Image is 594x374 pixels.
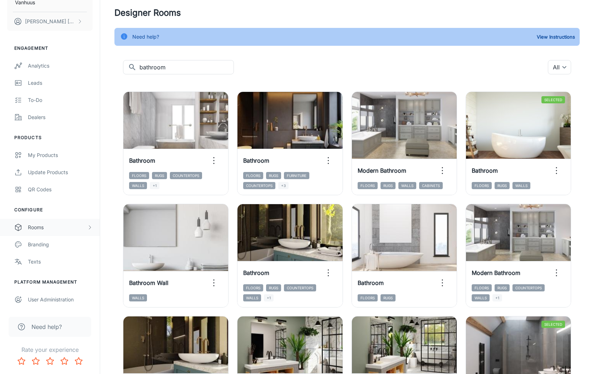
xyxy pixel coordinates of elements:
span: Rugs [266,284,281,291]
span: Walls [129,294,147,301]
h4: Designer Rooms [114,6,580,19]
input: Search... [139,60,234,74]
span: Floors [243,284,263,291]
span: Floors [472,182,492,189]
div: All [548,60,571,74]
span: Walls [472,294,490,301]
span: +1 [492,294,502,301]
span: Rugs [381,294,396,301]
p: [PERSON_NAME] [PERSON_NAME] [25,18,75,25]
span: Walls [398,182,416,189]
span: Rugs [495,284,510,291]
h6: Bathroom [243,156,269,165]
h6: Bathroom [472,166,498,175]
span: Selected [541,321,565,328]
h6: Modern Bathroom [358,166,406,175]
div: My Products [28,151,93,159]
span: Rugs [152,172,167,179]
button: [PERSON_NAME] [PERSON_NAME] [7,12,93,31]
div: QR Codes [28,186,93,193]
div: Branding [28,241,93,248]
h6: Bathroom [129,156,155,165]
span: Floors [129,172,149,179]
p: Rate your experience [6,345,94,354]
div: User Administration [28,296,93,304]
span: Floors [472,284,492,291]
button: Rate 3 star [43,354,57,368]
h6: Bathroom [358,279,384,287]
h6: Modern Bathroom [472,269,520,277]
div: To-do [28,96,93,104]
h6: Bathroom [243,269,269,277]
span: Countertops [170,172,202,179]
h6: Bathroom Wall [129,279,168,287]
span: Furniture [284,172,309,179]
button: Rate 2 star [29,354,43,368]
span: Floors [358,294,378,301]
span: Rugs [495,182,510,189]
div: Analytics [28,62,93,70]
span: Countertops [243,182,275,189]
span: Walls [243,294,261,301]
div: Need help? [132,30,159,44]
button: View Instructions [535,31,577,42]
span: Rugs [266,172,281,179]
div: Leads [28,79,93,87]
button: Rate 4 star [57,354,72,368]
div: Dealers [28,113,93,121]
span: Countertops [284,284,316,291]
button: Rate 5 star [72,354,86,368]
span: Walls [512,182,530,189]
span: Countertops [512,284,545,291]
span: +1 [150,182,159,189]
span: Need help? [31,323,62,331]
span: +1 [264,294,274,301]
span: Selected [541,96,565,103]
span: Floors [358,182,378,189]
div: Texts [28,258,93,266]
div: Update Products [28,168,93,176]
button: Rate 1 star [14,354,29,368]
span: +3 [278,182,289,189]
span: Walls [129,182,147,189]
div: Rooms [28,223,87,231]
span: Rugs [381,182,396,189]
span: Cabinets [419,182,443,189]
span: Floors [243,172,263,179]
